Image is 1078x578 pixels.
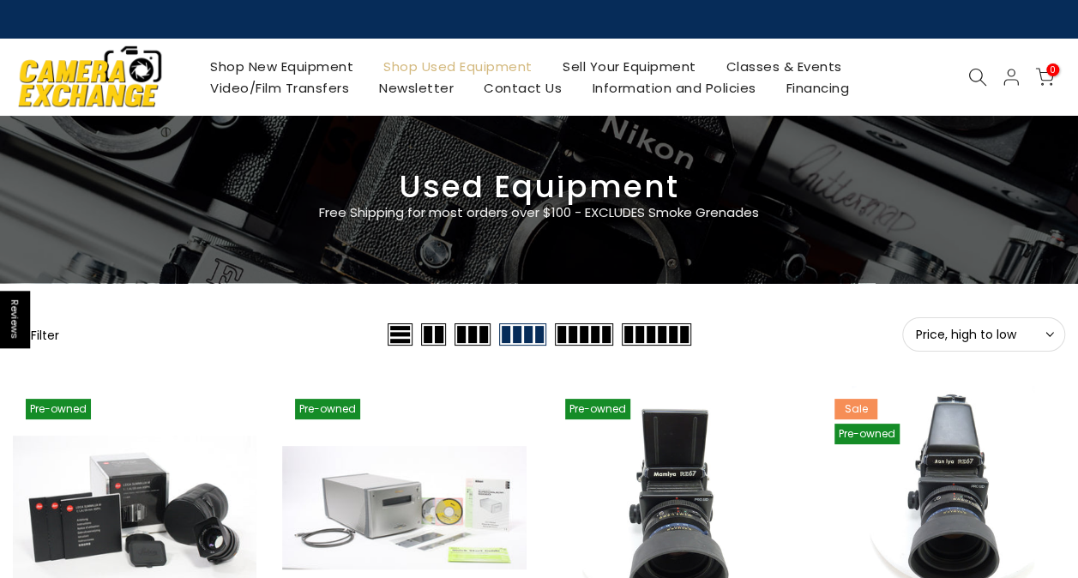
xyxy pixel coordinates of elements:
span: 0 [1046,63,1059,76]
a: Newsletter [364,77,469,99]
a: Sell Your Equipment [547,56,711,77]
p: Free Shipping for most orders over $100 - EXCLUDES Smoke Grenades [218,202,861,223]
a: 0 [1035,68,1054,87]
a: Shop Used Equipment [369,56,548,77]
button: Price, high to low [902,317,1065,352]
a: Shop New Equipment [196,56,369,77]
a: Video/Film Transfers [196,77,364,99]
button: Show filters [13,326,59,343]
a: Classes & Events [711,56,857,77]
a: Contact Us [469,77,577,99]
h3: Used Equipment [13,176,1065,198]
span: Price, high to low [916,327,1051,342]
a: Financing [771,77,864,99]
a: Information and Policies [577,77,771,99]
